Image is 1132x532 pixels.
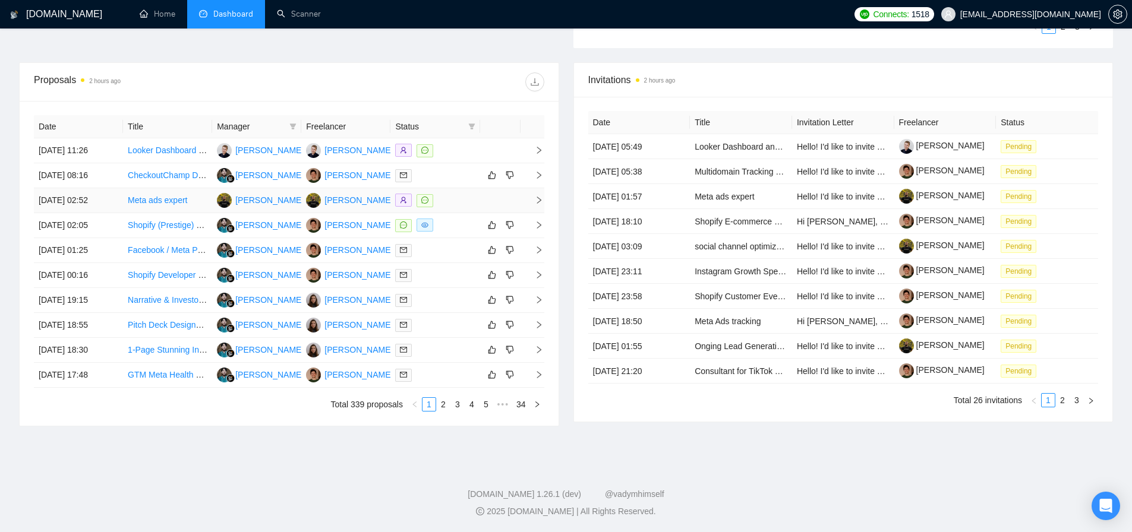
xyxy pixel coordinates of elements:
a: MI[PERSON_NAME] [217,220,304,229]
td: [DATE] 08:16 [34,163,123,188]
span: dislike [506,320,514,330]
img: c1eoFFNpkKwD1OidvrB7w8jRSGSm0dEzN-CWyxJ391Kf3soqN9itx_tQrUhxq9agvq [899,164,914,179]
button: dislike [503,268,517,282]
a: [PERSON_NAME] [899,240,985,250]
img: MI [217,368,232,382]
span: like [488,295,496,305]
button: like [485,293,499,307]
img: MB [306,143,321,158]
a: Pending [1001,241,1041,251]
span: Pending [1001,165,1036,178]
button: dislike [503,343,517,357]
td: Shopify Customer Event Pixel Integration for FB multidomain Tracking - Stape Data Tag [690,284,792,309]
button: like [485,318,499,332]
a: AL[PERSON_NAME] [306,245,393,254]
td: [DATE] 02:05 [34,213,123,238]
a: AL[PERSON_NAME] [306,270,393,279]
img: AL [306,168,321,183]
a: AL[PERSON_NAME] [306,220,393,229]
button: like [485,168,499,182]
td: Multidomain Tracking solution (FB, Google Ads, Google Dynamic Remarketing, GA4) for Shopify [690,159,792,184]
span: right [534,401,541,408]
img: VM [306,343,321,357]
td: [DATE] 18:50 [588,309,690,334]
a: Shopify Developer Needed for Custom Beauty Store [128,270,321,280]
span: Invitations [588,72,1099,87]
a: [PERSON_NAME] [899,191,985,200]
img: MI [217,218,232,233]
img: c1tcQ5zqjIqi1wlivO0T1CguHe97183DO_yVSl5Ficl7is1d2XOauH9J_adcCAxK79 [899,139,914,154]
span: dislike [506,245,514,255]
button: like [485,343,499,357]
td: Pitch Deck Designer Needed ASAP [123,313,212,338]
span: mail [400,371,407,378]
span: setting [1109,9,1127,19]
img: AL [306,368,321,382]
img: gigradar-bm.png [226,349,235,357]
button: left [1027,20,1042,34]
li: 4 [465,397,479,411]
li: 5 [479,397,493,411]
span: Pending [1001,290,1036,303]
li: 1 [1041,393,1055,407]
td: [DATE] 05:38 [588,159,690,184]
a: Multidomain Tracking solution (FB, Google Ads, Google Dynamic Remarketing, [GEOGRAPHIC_DATA]) for... [695,167,1120,176]
a: [DOMAIN_NAME] 1.26.1 (dev) [468,489,581,499]
a: Pending [1001,341,1041,350]
a: 5 [480,398,493,411]
td: [DATE] 18:30 [34,338,123,363]
time: 2 hours ago [89,78,121,84]
span: filter [466,118,478,135]
a: MI[PERSON_NAME] [217,319,304,329]
a: Pending [1001,266,1041,275]
a: [PERSON_NAME] [899,141,985,150]
td: Meta ads expert [123,188,212,213]
a: Pending [1001,216,1041,226]
span: Pending [1001,140,1036,153]
time: 2 hours ago [644,77,676,84]
th: Freelancer [301,115,390,138]
li: 3 [450,397,465,411]
td: [DATE] 01:55 [588,334,690,359]
img: AL [306,243,321,258]
span: like [488,320,496,330]
span: like [488,220,496,230]
img: gigradar-bm.png [226,374,235,382]
span: message [400,221,407,229]
span: Connects: [873,8,909,21]
span: filter [287,118,299,135]
span: right [525,246,543,254]
div: [PERSON_NAME] [235,368,304,381]
th: Freelancer [894,111,997,134]
button: right [1084,393,1098,407]
img: gigradar-bm.png [226,224,235,233]
td: Consultant for TikTok Shop Affiliates in Germany, Spain, Italy &amp; France [690,359,792,384]
span: mail [400,246,407,254]
button: right [530,397,544,411]
td: Facebook / Meta Pixel and API issues [123,238,212,263]
td: [DATE] 03:09 [588,234,690,259]
button: setting [1108,5,1127,24]
td: [DATE] 21:20 [588,359,690,384]
span: mail [400,172,407,179]
div: [PERSON_NAME] [235,243,304,256]
button: download [525,72,544,91]
a: [PERSON_NAME] [899,315,985,325]
a: MI[PERSON_NAME] [217,344,304,354]
a: VM[PERSON_NAME] [306,319,393,329]
a: [PERSON_NAME] [899,166,985,175]
a: 1 [422,398,436,411]
span: download [526,77,544,87]
img: IK [306,193,321,208]
td: Shopify Developer Needed for Custom Beauty Store [123,263,212,288]
button: dislike [503,168,517,182]
td: [DATE] 19:15 [34,288,123,313]
td: Onging Lead Generation FB / IG/ Google [690,334,792,359]
div: [PERSON_NAME] [324,293,393,306]
a: Instagram Growth Specialist Needed [695,267,830,276]
a: Meta ads expert [128,195,187,205]
a: [PERSON_NAME] [899,290,985,300]
td: Narrative & Investor Pitch Deck Strategist — “Field-to-Cloud” Energy & Analytics Company [123,288,212,313]
img: c1LR_9JhJ0cXYaRXYMuD2I4STzAzvJMC0oQj9-x0i55Io1AKl-SQQ6MegMdX4zjp-J [899,239,914,254]
a: Meta ads expert [695,192,754,201]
